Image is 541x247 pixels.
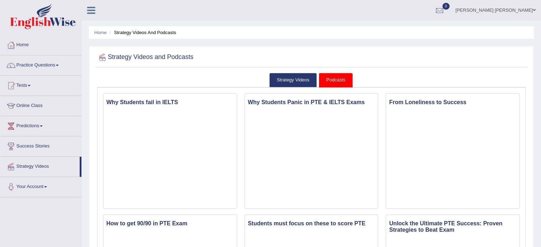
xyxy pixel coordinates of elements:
h3: How to get 90/90 in PTE Exam [104,219,237,229]
a: Podcasts [319,73,352,87]
h3: Students must focus on these to score PTE [245,219,378,229]
a: Strategy Videos [269,73,317,87]
h3: From Loneliness to Success [386,97,519,107]
a: Online Class [0,96,81,114]
a: Home [0,35,81,53]
a: Predictions [0,116,81,134]
h3: Unlock the Ultimate PTE Success: Proven Strategies to Beat Exam [386,219,519,235]
span: 0 [442,3,450,10]
h3: Why Students fail in IELTS [104,97,237,107]
a: Practice Questions [0,55,81,73]
a: Strategy Videos [0,157,80,174]
li: Strategy Videos and Podcasts [108,29,176,36]
a: Home [94,30,107,35]
a: Your Account [0,177,81,195]
a: Tests [0,76,81,93]
h3: Why Students Panic in PTE & IELTS Exams [245,97,378,107]
h2: Strategy Videos and Podcasts [97,52,193,63]
a: Success Stories [0,136,81,154]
